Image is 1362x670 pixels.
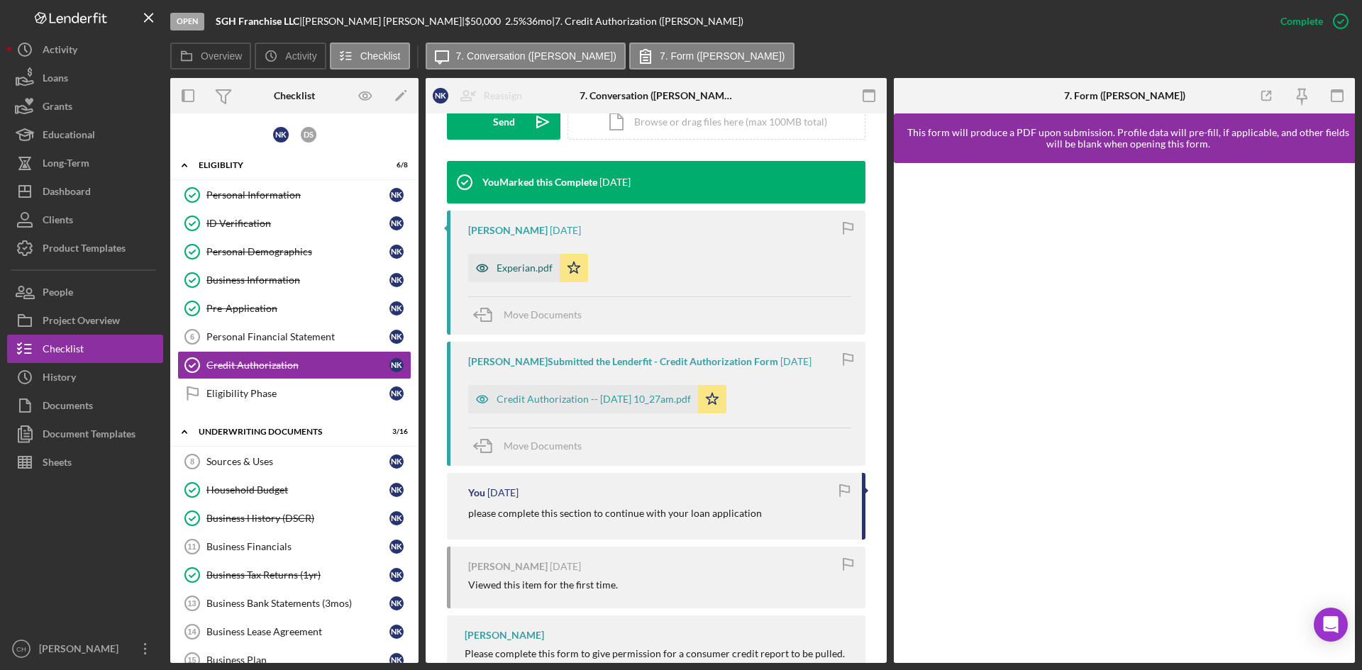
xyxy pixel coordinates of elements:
[468,487,485,498] div: You
[468,225,548,236] div: [PERSON_NAME]
[206,274,389,286] div: Business Information
[482,177,597,188] div: You Marked this Complete
[780,356,812,367] time: 2025-08-27 14:27
[177,504,411,532] a: Business History (DSCR)NK
[177,379,411,408] a: Eligibility PhaseNK
[468,297,596,333] button: Move Documents
[206,598,389,609] div: Business Bank Statements (3mos)
[273,127,289,143] div: N K
[580,90,733,101] div: 7. Conversation ([PERSON_NAME])
[389,540,404,554] div: N K
[550,561,581,572] time: 2025-07-17 14:50
[7,635,163,663] button: CH[PERSON_NAME]
[199,428,372,436] div: Underwriting Documents
[484,82,522,110] div: Reassign
[301,127,316,143] div: D S
[177,589,411,618] a: 13Business Bank Statements (3mos)NK
[504,440,582,452] span: Move Documents
[389,625,404,639] div: N K
[389,188,404,202] div: N K
[285,50,316,62] label: Activity
[389,454,404,469] div: N K
[274,90,315,101] div: Checklist
[199,161,372,169] div: Eligiblity
[505,16,526,27] div: 2.5 %
[456,50,616,62] label: 7. Conversation ([PERSON_NAME])
[187,627,196,636] tspan: 14
[201,50,242,62] label: Overview
[389,330,404,344] div: N K
[465,648,851,659] div: Please complete this form to give permission for a consumer credit report to be pulled.
[493,104,515,140] div: Send
[206,541,389,552] div: Business Financials
[190,457,194,466] tspan: 8
[177,238,411,266] a: Personal DemographicsNK
[468,561,548,572] div: [PERSON_NAME]
[187,599,196,608] tspan: 13
[389,568,404,582] div: N K
[177,323,411,351] a: 6Personal Financial StatementNK
[1266,7,1355,35] button: Complete
[255,43,326,69] button: Activity
[35,635,128,666] div: [PERSON_NAME]
[206,569,389,581] div: Business Tax Returns (1yr)
[177,476,411,504] a: Household BudgetNK
[206,218,389,229] div: ID Verification
[16,645,26,653] text: CH
[382,161,408,169] div: 6 / 8
[1064,90,1185,101] div: 7. Form ([PERSON_NAME])
[433,88,448,104] div: N K
[177,561,411,589] a: Business Tax Returns (1yr)NK
[447,104,560,140] button: Send
[177,447,411,476] a: 8Sources & UsesNK
[497,262,553,274] div: Experian.pdf
[177,294,411,323] a: Pre-ApplicationNK
[177,351,411,379] a: Credit AuthorizationNK
[468,356,778,367] div: [PERSON_NAME] Submitted the Lenderfit - Credit Authorization Form
[389,358,404,372] div: N K
[468,254,588,282] button: Experian.pdf
[389,386,404,401] div: N K
[389,511,404,525] div: N K
[550,225,581,236] time: 2025-08-27 14:32
[206,456,389,467] div: Sources & Uses
[216,16,302,27] div: |
[497,393,691,405] div: Credit Authorization -- [DATE] 10_27am.pdf
[206,388,389,399] div: Eligibility Phase
[206,246,389,257] div: Personal Demographics
[177,209,411,238] a: ID VerificationNK
[908,177,1342,649] iframe: Lenderfit form
[187,656,196,664] tspan: 15
[629,43,794,69] button: 7. Form ([PERSON_NAME])
[468,428,596,464] button: Move Documents
[177,618,411,646] a: 14Business Lease AgreementNK
[187,542,196,551] tspan: 11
